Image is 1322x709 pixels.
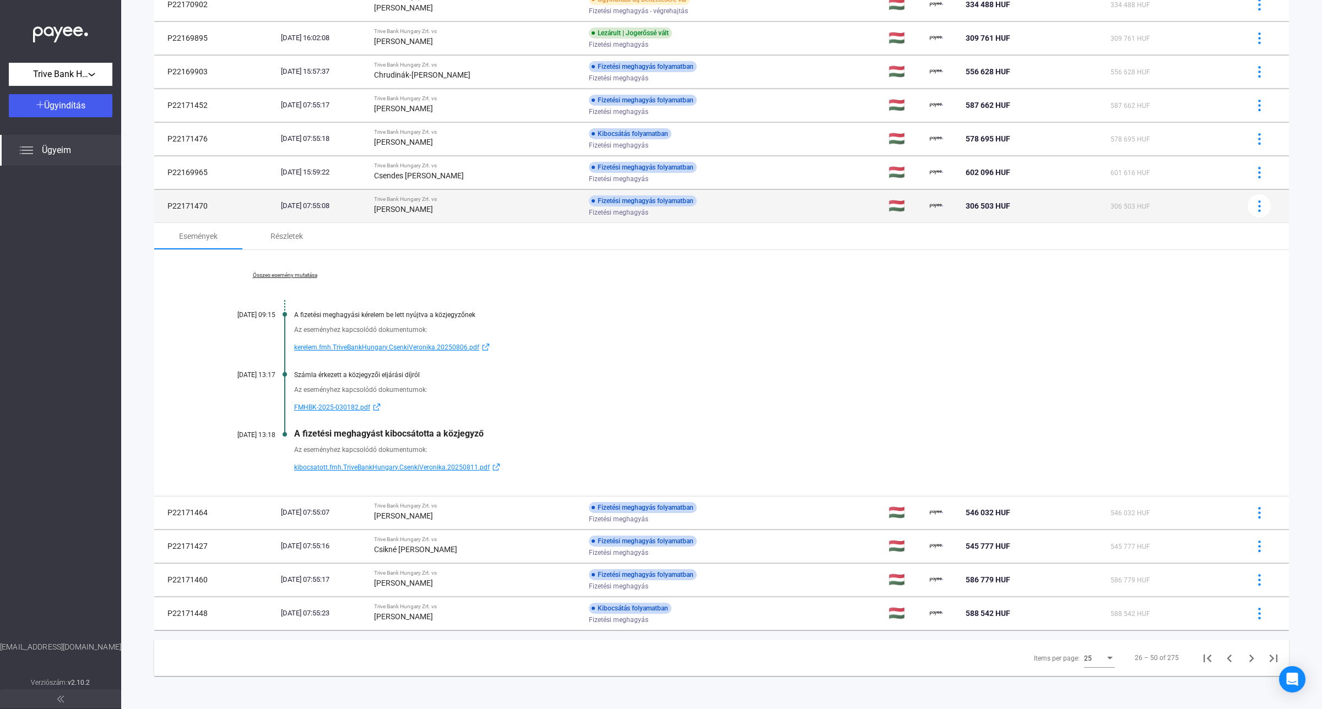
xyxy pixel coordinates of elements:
[1248,94,1271,117] button: more-blue
[370,403,383,411] img: external-link-blue
[1110,68,1150,76] span: 556 628 HUF
[589,603,671,614] div: Kibocsátás folyamatban
[966,134,1010,143] span: 578 695 HUF
[930,31,943,45] img: payee-logo
[884,55,925,88] td: 🇭🇺
[1248,127,1271,150] button: more-blue
[374,95,580,102] div: Trive Bank Hungary Zrt. vs
[154,597,277,630] td: P22171448
[1254,200,1265,212] img: more-blue
[1110,509,1150,517] span: 546 032 HUF
[589,38,648,51] span: Fizetési meghagyás
[154,122,277,155] td: P22171476
[1034,652,1080,665] div: Items per page:
[1263,647,1285,669] button: Last page
[1084,655,1092,662] span: 25
[154,496,277,529] td: P22171464
[490,463,503,471] img: external-link-blue
[209,371,275,379] div: [DATE] 13:17
[589,206,648,219] span: Fizetési meghagyás
[1248,602,1271,625] button: more-blue
[281,507,365,518] div: [DATE] 07:55:07
[1218,647,1240,669] button: Previous page
[36,101,44,108] img: plus-white.svg
[20,144,33,157] img: list.svg
[294,461,490,474] span: kibocsatott.fmh.TriveBankHungary.CsenkiVeronika.20250811.pdf
[374,196,580,203] div: Trive Bank Hungary Zrt. vs
[589,139,648,152] span: Fizetési meghagyás
[374,579,433,587] strong: [PERSON_NAME]
[930,99,943,112] img: payee-logo
[1254,608,1265,619] img: more-blue
[589,28,672,39] div: Lezárult | Jogerőssé vált
[1110,35,1150,42] span: 309 761 HUF
[589,613,648,626] span: Fizetési meghagyás
[154,21,277,54] td: P22169895
[374,3,433,12] strong: [PERSON_NAME]
[1110,1,1150,9] span: 334 488 HUF
[930,539,943,553] img: payee-logo
[294,444,1234,455] div: Az eseményhez kapcsolódó dokumentumok:
[57,696,64,702] img: arrow-double-left-grey.svg
[294,401,1234,414] a: FMHBK-2025-030182.pdfexternal-link-blue
[44,100,85,111] span: Ügyindítás
[589,72,648,85] span: Fizetési meghagyás
[1254,574,1265,586] img: more-blue
[966,609,1010,618] span: 588 542 HUF
[479,343,492,351] img: external-link-blue
[9,63,112,86] button: Trive Bank Hungary Zrt.
[1248,161,1271,184] button: more-blue
[966,101,1010,110] span: 587 662 HUF
[884,530,925,563] td: 🇭🇺
[930,65,943,78] img: payee-logo
[884,89,925,122] td: 🇭🇺
[1254,167,1265,178] img: more-blue
[884,597,925,630] td: 🇭🇺
[1248,535,1271,558] button: more-blue
[1248,501,1271,524] button: more-blue
[1248,568,1271,591] button: more-blue
[930,132,943,145] img: payee-logo
[281,574,365,585] div: [DATE] 07:55:17
[1240,647,1263,669] button: Next page
[374,28,580,35] div: Trive Bank Hungary Zrt. vs
[294,311,1234,319] div: A fizetési meghagyási kérelem be lett nyújtva a közjegyzőnek
[294,401,370,414] span: FMHBK-2025-030182.pdf
[1254,507,1265,519] img: more-blue
[154,189,277,222] td: P22171470
[68,679,90,686] strong: v2.10.2
[281,200,365,211] div: [DATE] 07:55:08
[179,230,218,243] div: Események
[589,4,688,18] span: Fizetési meghagyás - végrehajtás
[374,104,433,113] strong: [PERSON_NAME]
[281,608,365,619] div: [DATE] 07:55:23
[281,100,365,111] div: [DATE] 07:55:17
[966,201,1010,210] span: 306 503 HUF
[589,162,697,173] div: Fizetési meghagyás folyamatban
[374,612,433,621] strong: [PERSON_NAME]
[966,508,1010,517] span: 546 032 HUF
[589,569,697,580] div: Fizetési meghagyás folyamatban
[294,371,1234,379] div: Számla érkezett a közjegyzői eljárási díjról
[930,166,943,179] img: payee-logo
[1110,169,1150,177] span: 601 616 HUF
[1110,203,1150,210] span: 306 503 HUF
[154,530,277,563] td: P22171427
[1248,26,1271,50] button: more-blue
[294,461,1234,474] a: kibocsatott.fmh.TriveBankHungary.CsenkiVeronika.20250811.pdfexternal-link-blue
[589,536,697,547] div: Fizetési meghagyás folyamatban
[966,168,1010,177] span: 602 096 HUF
[374,70,470,79] strong: Chrudinák-[PERSON_NAME]
[374,511,433,520] strong: [PERSON_NAME]
[154,55,277,88] td: P22169903
[884,189,925,222] td: 🇭🇺
[1196,647,1218,669] button: First page
[884,156,925,189] td: 🇭🇺
[270,230,303,243] div: Részletek
[374,171,464,180] strong: Csendes [PERSON_NAME]
[294,324,1234,335] div: Az eseményhez kapcsolódó dokumentumok:
[209,311,275,319] div: [DATE] 09:15
[281,541,365,552] div: [DATE] 07:55:16
[589,195,697,206] div: Fizetési meghagyás folyamatban
[589,546,648,559] span: Fizetési meghagyás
